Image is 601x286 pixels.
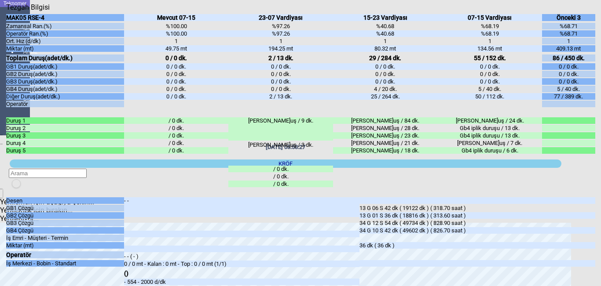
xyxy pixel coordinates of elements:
[438,147,542,154] div: Gb4 iplik duruşu / 6 dk.
[124,125,229,131] div: / 0 dk.
[542,93,595,100] div: 77 / 389 dk.
[333,140,438,146] div: [PERSON_NAME]uş / 21 dk.
[438,23,542,29] div: %68.19
[6,197,124,204] div: Desen
[333,14,438,21] div: 15-23 Vardiyası
[438,140,542,146] div: [PERSON_NAME]uş / 7 dk.
[6,86,124,92] div: GB4 Duruş(adet/dk.)
[124,71,229,77] div: 0 / 0 dk.
[438,45,542,52] div: 134.56 mt
[438,78,542,85] div: 0 / 0 dk.
[333,45,438,52] div: 80.32 mt
[228,173,333,180] div: / 0 dk.
[6,227,124,234] div: GB4 Çözgü
[6,251,124,258] div: Operatör
[124,117,229,124] div: / 0 dk.
[228,63,333,70] div: 0 / 0 dk.
[228,117,333,141] div: [PERSON_NAME]uş / 9 dk.
[542,78,595,85] div: 0 / 0 dk.
[359,220,595,226] div: 34 G 12 S 54 dk ( 49734 dk ) ( 828.90 saat )
[542,30,595,37] div: %68.71
[124,279,359,285] div: - 554 - 2000 d/dk
[6,140,124,146] div: Duruş 4
[6,63,124,70] div: GB1 Duruş(adet/dk.)
[124,63,229,70] div: 0 / 0 dk.
[228,141,333,165] div: [PERSON_NAME]uş / 3 dk.
[6,235,124,241] div: İş Emri - Müşteri - Termin
[228,14,333,21] div: 23-07 Vardiyası
[228,86,333,92] div: 0 / 0 dk.
[6,78,124,85] div: GB3 Duruş(adet/dk.)
[359,227,595,234] div: 34 G 10 S 42 dk ( 49602 dk ) ( 826.70 saat )
[542,14,595,21] div: Önceki 3
[438,86,542,92] div: 5 / 40 dk.
[333,54,438,62] div: 29 / 284 dk.
[6,242,124,249] div: Miktar (mt)
[228,71,333,77] div: 0 / 0 dk.
[228,23,333,29] div: %97.26
[333,93,438,100] div: 25 / 264 dk.
[124,197,359,217] div: - -
[333,30,438,37] div: %40.68
[6,132,124,139] div: Duruş 3
[438,93,542,100] div: 50 / 112 dk.
[6,220,124,226] div: GB3 Çözgü
[228,181,333,187] div: / 0 dk.
[124,54,229,62] div: 0 / 0 dk.
[542,38,595,44] div: 1
[124,253,359,260] div: - - ( - )
[438,117,542,124] div: [PERSON_NAME]uş / 24 dk.
[333,63,438,70] div: 0 / 0 dk.
[6,14,124,21] div: MAK05 RSE-4
[333,125,438,131] div: [PERSON_NAME]uş / 28 dk.
[359,205,595,211] div: 13 G 06 S 42 dk ( 19122 dk ) ( 318.70 saat )
[6,38,124,44] div: Ort. Hız (d/dk)
[333,132,438,139] div: [PERSON_NAME]uş / 23 dk.
[438,125,542,131] div: Gb4 iplik duruşu / 13 dk.
[6,54,124,62] div: Toplam Duruş(adet/dk.)
[124,147,229,154] div: / 0 dk.
[542,45,595,52] div: 409.13 mt
[542,63,595,70] div: 0 / 0 dk.
[228,54,333,62] div: 2 / 13 dk.
[438,63,542,70] div: 0 / 0 dk.
[6,71,124,77] div: GB2 Duruş(adet/dk.)
[333,71,438,77] div: 0 / 0 dk.
[6,205,124,211] div: GB1 Çözgü
[333,23,438,29] div: %40.68
[6,45,124,52] div: Miktar (mt)
[124,93,229,100] div: 0 / 0 dk.
[228,45,333,52] div: 194.25 mt
[228,78,333,85] div: 0 / 0 dk.
[438,38,542,44] div: 1
[124,38,229,44] div: 1
[6,93,124,100] div: Diğer Duruş(adet/dk.)
[438,54,542,62] div: 55 / 152 dk.
[333,117,438,124] div: [PERSON_NAME]uş / 84 dk.
[333,147,438,154] div: [PERSON_NAME]uş / 18 dk.
[6,260,124,267] div: İş Merkezi - Bobin - Standart
[6,30,124,37] div: Operatör Ran.(%)
[124,14,229,21] div: Mevcut 07-15
[124,23,229,29] div: %100.00
[228,166,333,172] div: / 0 dk.
[124,132,229,139] div: / 0 dk.
[438,30,542,37] div: %68.19
[438,132,542,139] div: Gb4 iplik duruşu / 13 dk.
[542,71,595,77] div: 0 / 0 dk.
[6,3,53,11] div: Tezgah Bilgisi
[438,71,542,77] div: 0 / 0 dk.
[6,212,124,219] div: GB2 Çözgü
[228,93,333,100] div: 2 / 13 dk.
[438,14,542,21] div: 07-15 Vardiyası
[124,30,229,37] div: %100.00
[228,38,333,44] div: 1
[359,242,595,249] div: 36 dk ( 36 dk )
[228,30,333,37] div: %97.26
[542,86,595,92] div: 5 / 40 dk.
[542,54,595,62] div: 86 / 450 dk.
[124,45,229,52] div: 49.75 mt
[359,212,595,219] div: 13 G 01 S 36 dk ( 18816 dk ) ( 313.60 saat )
[124,270,359,277] div: ()
[333,86,438,92] div: 4 / 20 dk.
